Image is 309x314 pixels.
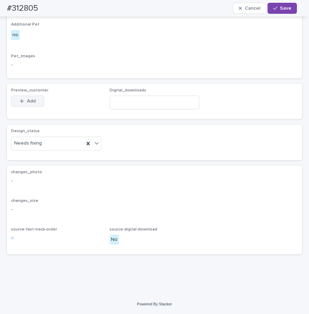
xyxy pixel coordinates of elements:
span: Needs fixing [14,140,42,147]
span: source-fast-track-order [11,227,57,232]
div: No [110,235,119,245]
span: changes_photo [11,170,42,174]
h2: #312805 [7,3,38,13]
span: Preview_customer [11,88,48,92]
button: Cancel [233,3,266,14]
span: source-digital-download [110,227,157,232]
button: Add [11,96,44,107]
div: no [11,30,20,40]
span: changes_size [11,199,38,203]
p: - [11,177,298,185]
a: Powered By Stacker [137,302,172,306]
span: Save [280,6,291,11]
p: - [11,206,298,213]
p: - [11,61,298,69]
span: Additional Pet [11,22,39,27]
span: Add [27,99,36,104]
button: Save [268,3,297,14]
span: Cancel [245,6,260,11]
span: Design_status [11,129,40,133]
span: Pet_Images [11,54,35,58]
span: Digital_downloads [110,88,146,92]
